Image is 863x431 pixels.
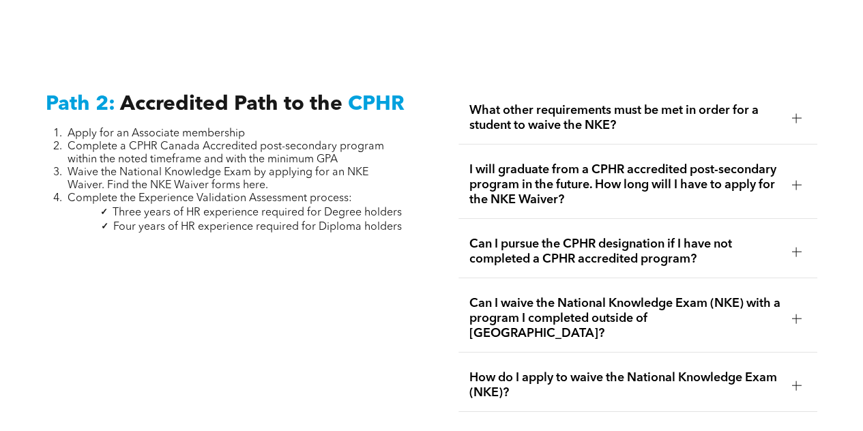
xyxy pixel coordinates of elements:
span: How do I apply to waive the National Knowledge Exam (NKE)? [469,370,781,400]
span: Waive the National Knowledge Exam by applying for an NKE Waiver. Find the NKE Waiver forms here. [68,167,368,191]
span: Accredited Path to the [120,94,342,115]
span: Can I pursue the CPHR designation if I have not completed a CPHR accredited program? [469,237,781,267]
span: Can I waive the National Knowledge Exam (NKE) with a program I completed outside of [GEOGRAPHIC_D... [469,296,781,341]
span: I will graduate from a CPHR accredited post-secondary program in the future. How long will I have... [469,162,781,207]
span: Three years of HR experience required for Degree holders [113,207,402,218]
span: What other requirements must be met in order for a student to waive the NKE? [469,103,781,133]
span: CPHR [348,94,405,115]
span: Complete a CPHR Canada Accredited post-secondary program within the noted timeframe and with the ... [68,141,384,165]
span: Complete the Experience Validation Assessment process: [68,193,352,204]
span: Four years of HR experience required for Diploma holders [113,222,402,233]
span: Apply for an Associate membership [68,128,245,139]
span: Path 2: [46,94,115,115]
